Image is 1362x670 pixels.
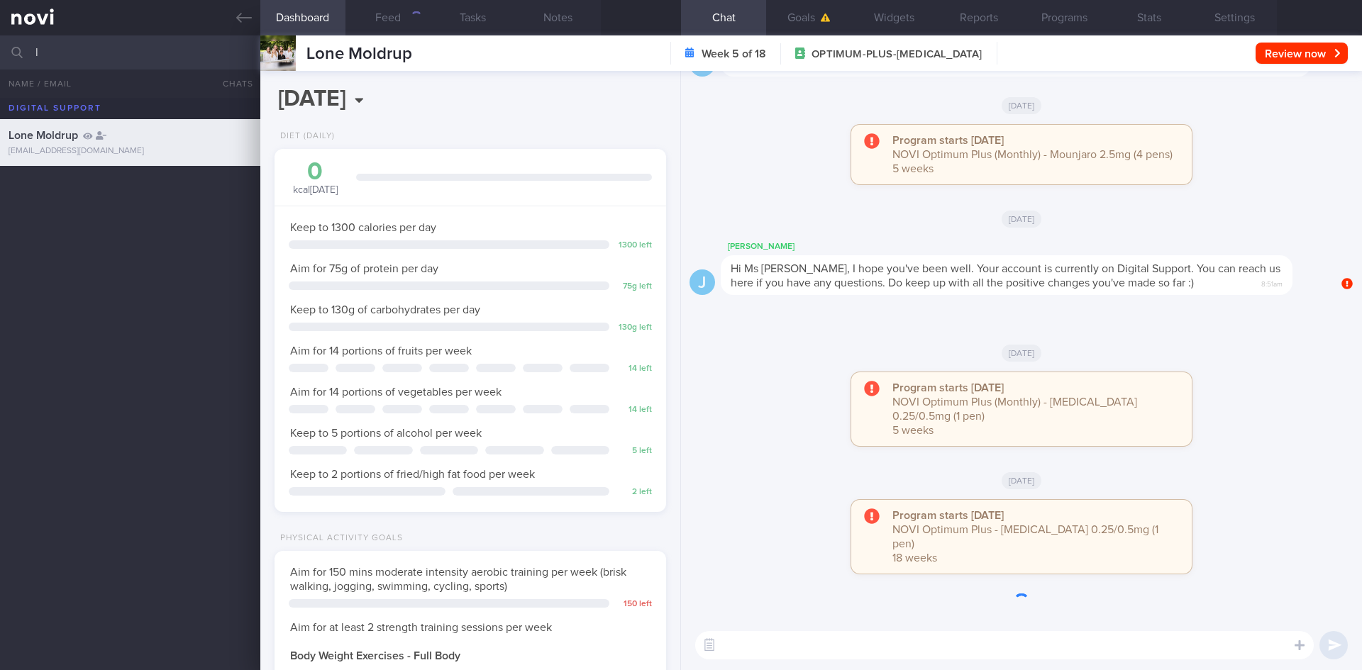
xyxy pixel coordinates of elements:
span: Keep to 130g of carbohydrates per day [290,304,480,316]
strong: Week 5 of 18 [702,47,766,61]
div: 5 left [616,446,652,457]
div: 2 left [616,487,652,498]
strong: Body Weight Exercises - Full Body [290,650,460,661]
span: [DATE] [1002,345,1042,362]
div: Diet (Daily) [275,131,335,142]
span: Lone Moldrup [306,45,412,62]
button: Review now [1256,43,1348,64]
strong: Program starts [DATE] [892,382,1004,393]
span: Aim for 75g of protein per day [290,263,438,274]
div: 130 g left [616,323,652,333]
button: Chats [204,69,260,98]
span: [DATE] [1002,97,1042,114]
div: kcal [DATE] [289,160,342,197]
span: NOVI Optimum Plus (Monthly) - [MEDICAL_DATA] 0.25/0.5mg (1 pen) [892,396,1137,422]
div: J [690,269,715,296]
span: NOVI Optimum Plus - [MEDICAL_DATA] 0.25/0.5mg (1 pen) [892,524,1158,549]
span: Aim for 14 portions of fruits per week [290,345,472,357]
span: Lone Moldrup [9,130,78,141]
span: Keep to 5 portions of alcohol per week [290,428,482,439]
span: Hi Ms [PERSON_NAME], I hope you've been well. Your account is currently on Digital Support. You c... [731,263,1280,289]
span: Keep to 2 portions of fried/high fat food per week [290,469,535,480]
div: 0 [289,160,342,184]
span: [DATE] [1002,211,1042,228]
span: Aim for 150 mins moderate intensity aerobic training per week (brisk walking, jogging, swimming, ... [290,566,626,592]
div: 75 g left [616,281,652,292]
div: 150 left [616,599,652,610]
span: 5 weeks [892,425,934,436]
span: Aim for at least 2 strength training sessions per week [290,622,552,633]
span: [DATE] [1002,472,1042,489]
div: [EMAIL_ADDRESS][DOMAIN_NAME] [9,146,252,157]
span: OPTIMUM-PLUS-[MEDICAL_DATA] [812,48,982,62]
div: 1300 left [616,240,652,251]
div: 14 left [616,364,652,374]
div: [PERSON_NAME] [721,238,1335,255]
span: 8:51am [1261,276,1283,289]
div: 14 left [616,405,652,415]
strong: Program starts [DATE] [892,135,1004,146]
div: Physical Activity Goals [275,533,403,544]
span: 5 weeks [892,163,934,174]
span: Aim for 14 portions of vegetables per week [290,386,502,398]
span: 18 weeks [892,552,937,564]
span: NOVI Optimum Plus (Monthly) - Mounjaro 2.5mg (4 pens) [892,149,1173,160]
strong: Program starts [DATE] [892,510,1004,521]
span: Keep to 1300 calories per day [290,222,436,233]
